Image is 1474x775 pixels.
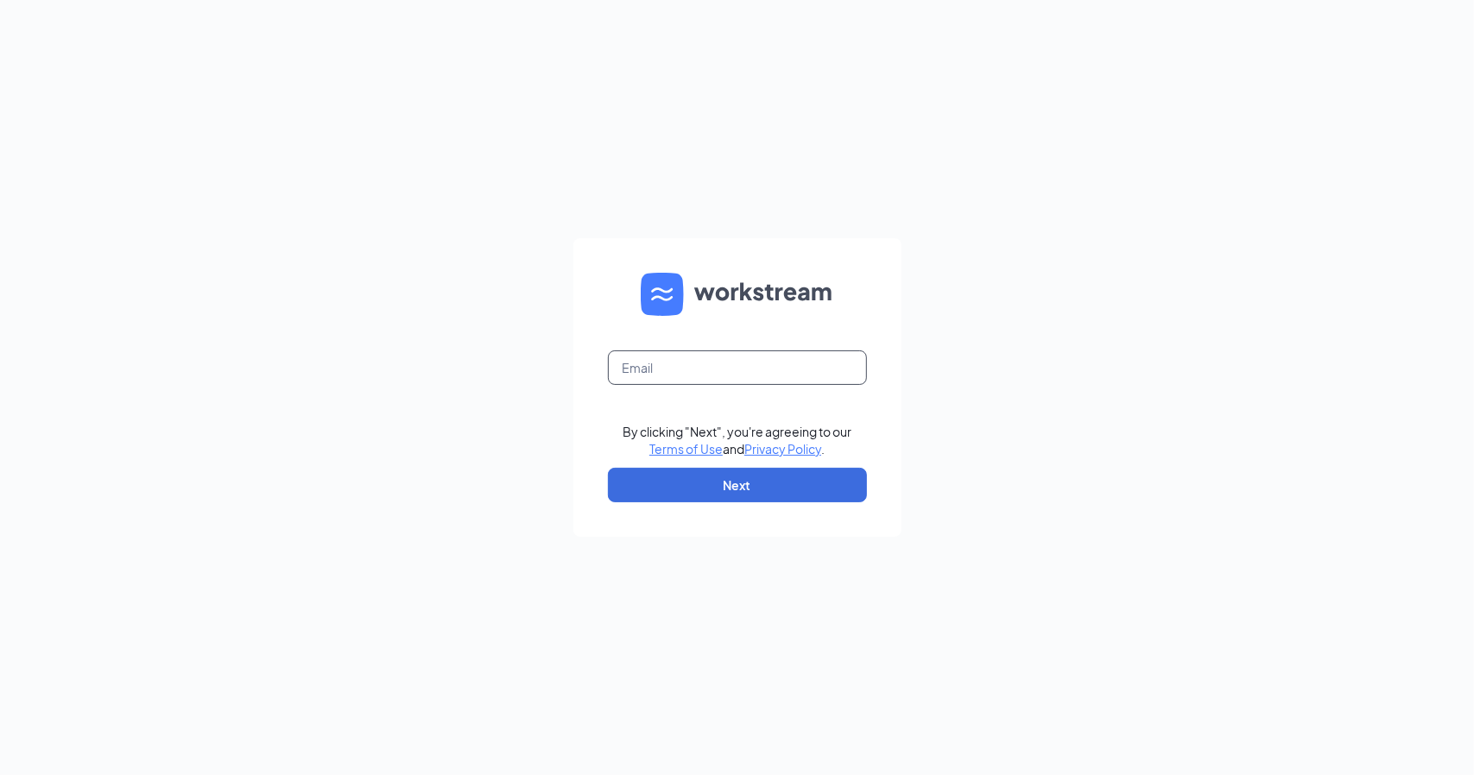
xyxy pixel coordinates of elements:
[608,350,867,385] input: Email
[744,441,821,457] a: Privacy Policy
[623,423,851,457] div: By clicking "Next", you're agreeing to our and .
[608,468,867,502] button: Next
[649,441,723,457] a: Terms of Use
[641,273,834,316] img: WS logo and Workstream text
